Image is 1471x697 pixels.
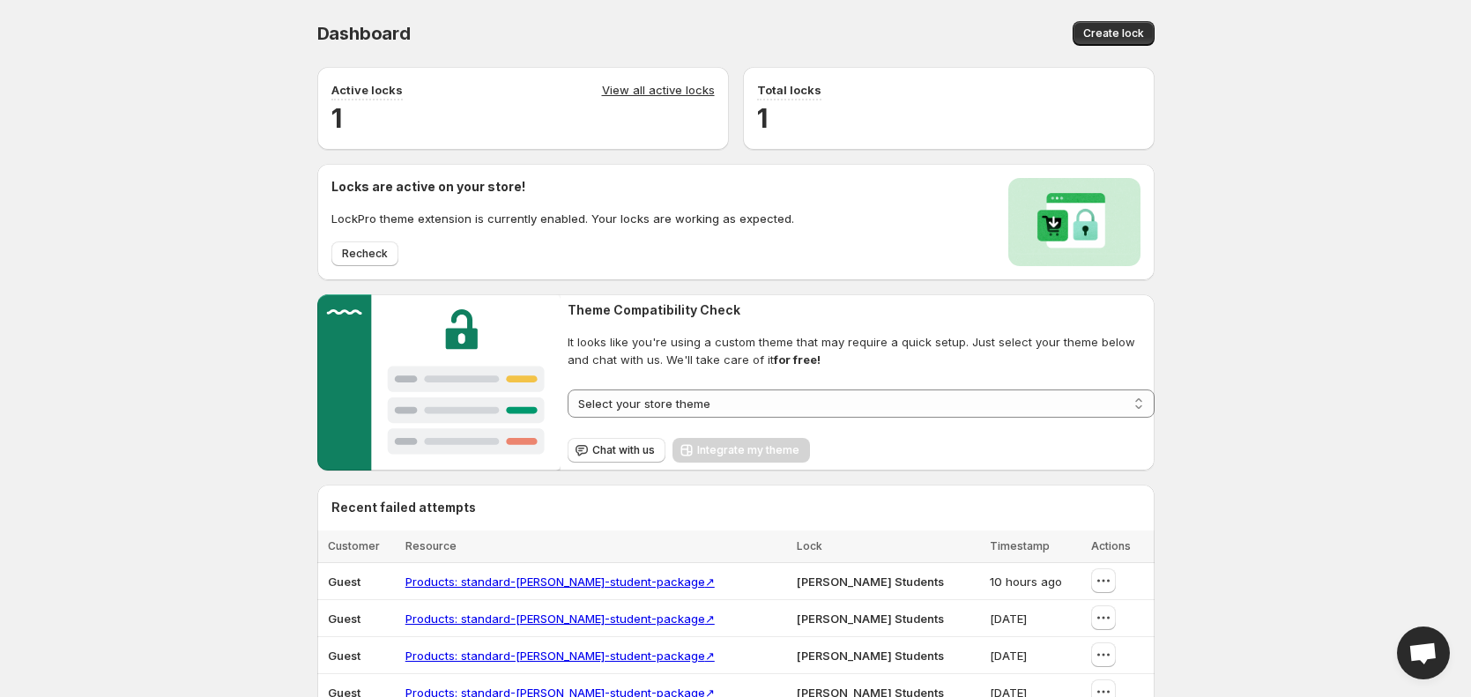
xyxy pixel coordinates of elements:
[331,210,794,227] p: LockPro theme extension is currently enabled. Your locks are working as expected.
[797,575,944,589] span: [PERSON_NAME] Students
[405,649,715,663] a: Products: standard-[PERSON_NAME]-student-package↗
[797,649,944,663] span: [PERSON_NAME] Students
[405,612,715,626] a: Products: standard-[PERSON_NAME]-student-package↗
[328,612,360,626] span: Guest
[568,438,665,463] button: Chat with us
[990,649,1027,663] span: [DATE]
[990,575,1062,589] span: 10 hours ago
[1008,178,1140,266] img: Locks activated
[328,539,380,552] span: Customer
[797,612,944,626] span: [PERSON_NAME] Students
[1073,21,1155,46] button: Create lock
[405,575,715,589] a: Products: standard-[PERSON_NAME]-student-package↗
[602,81,715,100] a: View all active locks
[990,539,1050,552] span: Timestamp
[1397,627,1450,679] div: Open chat
[568,301,1154,319] h2: Theme Compatibility Check
[568,333,1154,368] span: It looks like you're using a custom theme that may require a quick setup. Just select your theme ...
[328,649,360,663] span: Guest
[757,100,1140,136] h2: 1
[405,539,457,552] span: Resource
[757,81,821,99] p: Total locks
[592,443,655,457] span: Chat with us
[331,81,403,99] p: Active locks
[331,499,476,516] h2: Recent failed attempts
[797,539,822,552] span: Lock
[774,352,821,367] strong: for free!
[331,178,794,196] h2: Locks are active on your store!
[1083,26,1144,41] span: Create lock
[317,23,411,44] span: Dashboard
[331,100,715,136] h2: 1
[331,241,398,266] button: Recheck
[317,294,561,471] img: Customer support
[328,575,360,589] span: Guest
[990,612,1027,626] span: [DATE]
[1091,539,1131,552] span: Actions
[342,247,388,261] span: Recheck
